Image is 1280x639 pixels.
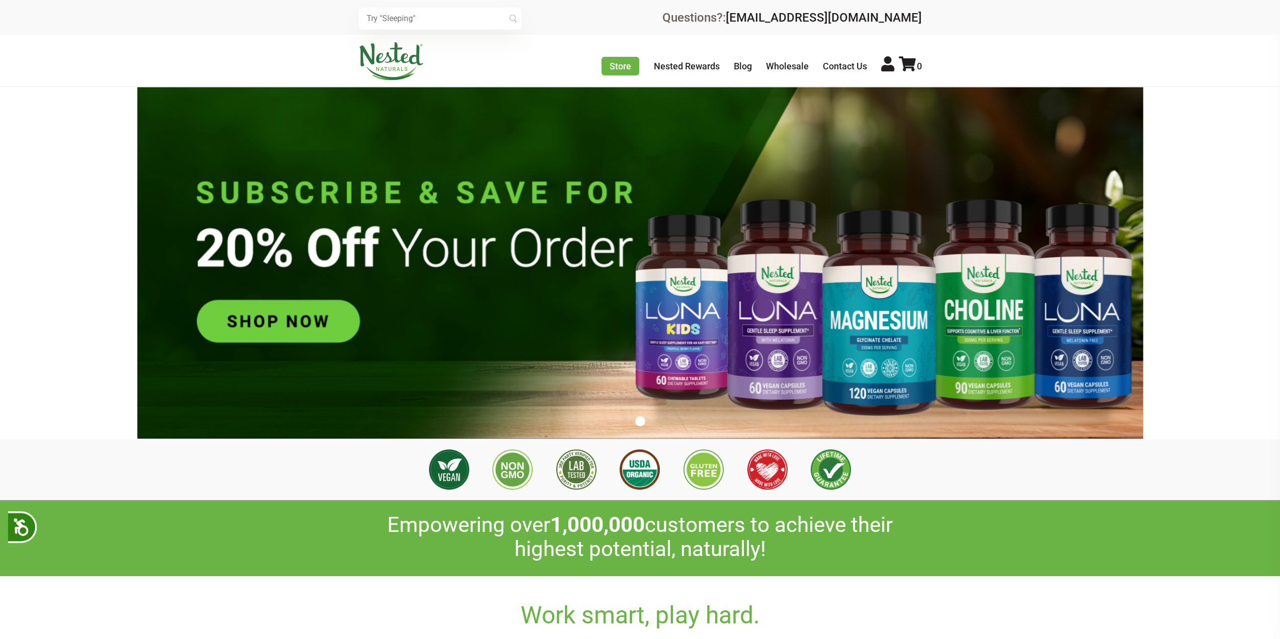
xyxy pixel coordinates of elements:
img: Nested Naturals [359,42,424,80]
span: 1,000,000 [550,512,645,537]
img: Vegan [429,449,469,490]
a: 0 [899,61,922,71]
img: USDA Organic [620,449,660,490]
span: 0 [917,61,922,71]
div: Questions?: [662,12,922,24]
a: [EMAIL_ADDRESS][DOMAIN_NAME] [726,11,922,25]
img: Lifetime Guarantee [811,449,851,490]
a: Wholesale [766,61,809,71]
h2: Empowering over customers to achieve their highest potential, naturally! [359,513,922,562]
button: 1 of 1 [635,416,645,426]
input: Try "Sleeping" [359,8,522,30]
img: 3rd Party Lab Tested [556,449,596,490]
a: Blog [734,61,752,71]
img: Non GMO [492,449,533,490]
a: Store [602,57,639,75]
img: Untitled_design_76.png [137,87,1143,439]
a: Nested Rewards [654,61,720,71]
a: Contact Us [823,61,867,71]
img: Made with Love [747,449,788,490]
img: Gluten Free [684,449,724,490]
